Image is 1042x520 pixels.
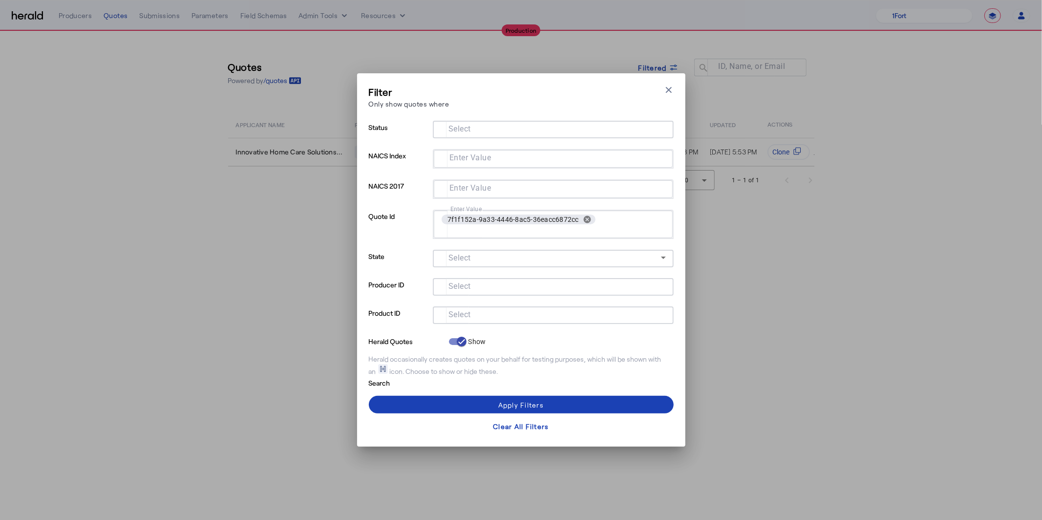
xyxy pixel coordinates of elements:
div: Herald occasionally creates quotes on your behalf for testing purposes, which will be shown with ... [369,354,674,376]
mat-chip-grid: Selection [442,182,665,194]
p: Herald Quotes [369,335,445,347]
p: Search [369,376,445,388]
mat-label: Select [448,254,471,263]
div: Apply Filters [498,400,544,410]
mat-chip-grid: Selection [441,308,666,320]
button: Apply Filters [369,396,674,413]
span: 7f1f152a-9a33-4446-8ac5-36eacc6872cc [447,215,579,224]
div: Clear All Filters [493,421,549,432]
p: Only show quotes where [369,99,449,109]
mat-label: Enter Value [449,184,491,193]
button: Clear All Filters [369,417,674,435]
mat-chip-grid: Selection [441,280,666,292]
p: State [369,250,429,278]
p: NAICS Index [369,149,429,179]
mat-label: Select [448,282,471,291]
mat-label: Enter Value [450,206,482,213]
mat-chip-grid: Selection [442,152,665,164]
mat-chip-grid: Selection [442,213,665,238]
p: Producer ID [369,278,429,306]
label: Show [467,337,486,347]
p: Product ID [369,306,429,335]
p: Status [369,121,429,149]
p: Quote Id [369,210,429,250]
mat-label: Select [448,125,471,134]
mat-chip-grid: Selection [441,123,666,134]
button: remove 7f1f152a-9a33-4446-8ac5-36eacc6872cc [579,215,595,224]
mat-label: Select [448,310,471,320]
mat-label: Enter Value [449,153,491,163]
h3: Filter [369,85,449,99]
p: NAICS 2017 [369,179,429,210]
